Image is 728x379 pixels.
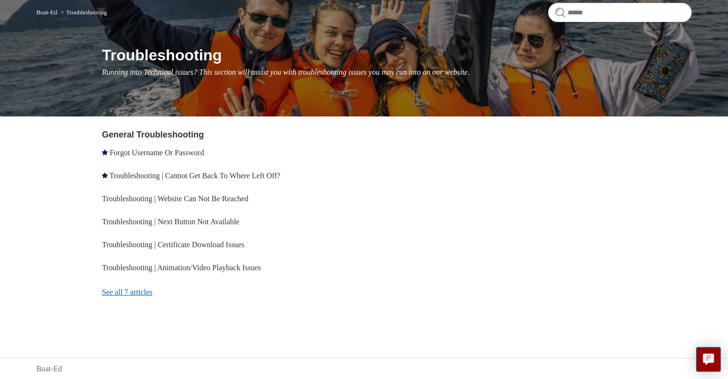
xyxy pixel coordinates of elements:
a: Troubleshooting | Certificate Download Issues [102,241,245,249]
a: Troubleshooting | Animation/Video Playback Issues [102,264,261,272]
input: Search [548,3,692,22]
li: Boat-Ed [36,9,59,16]
p: Running into Technical issues? This section will assist you with troubleshooting issues you may r... [102,67,692,78]
a: Boat-Ed [36,9,57,16]
a: See all 7 articles [102,279,367,305]
h1: Troubleshooting [102,44,692,67]
svg: Promoted article [102,172,108,178]
a: Troubleshooting | Next Button Not Available [102,218,239,226]
li: Troubleshooting [59,9,107,16]
button: Live chat [696,347,721,372]
a: General Troubleshooting [102,130,204,139]
a: Forgot Username Or Password [110,149,204,157]
a: Troubleshooting | Cannot Get Back To Where Left Off? [110,172,280,180]
svg: Promoted article [102,149,108,155]
a: Boat-Ed [36,363,62,375]
a: Troubleshooting | Website Can Not Be Reached [102,195,248,203]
